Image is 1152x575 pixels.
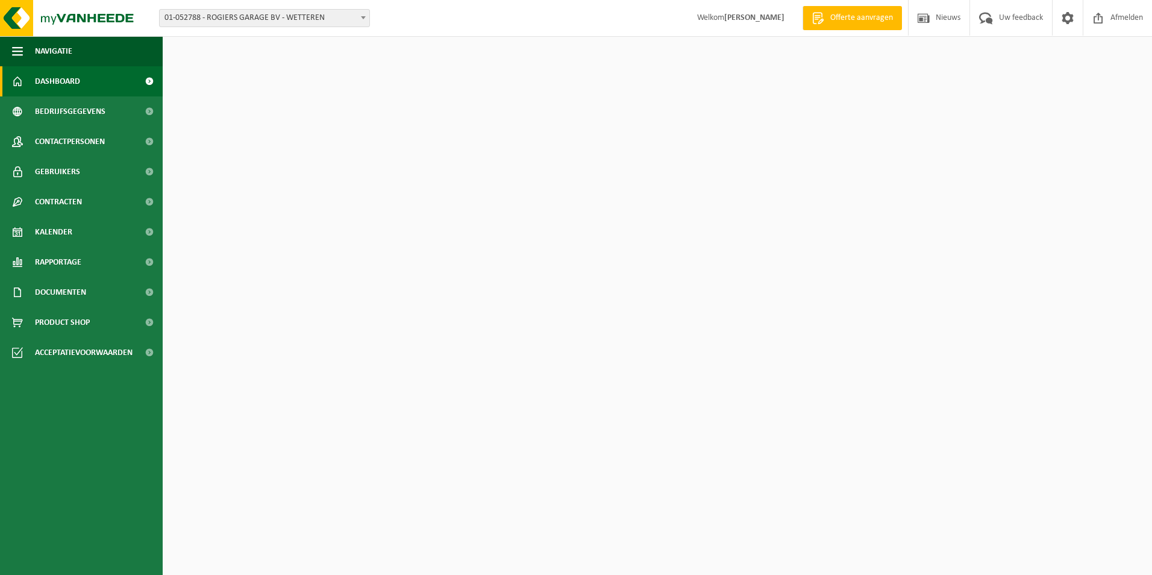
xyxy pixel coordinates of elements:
span: Offerte aanvragen [827,12,896,24]
span: 01-052788 - ROGIERS GARAGE BV - WETTEREN [160,10,369,27]
span: Contactpersonen [35,127,105,157]
span: Product Shop [35,307,90,338]
span: Gebruikers [35,157,80,187]
span: Navigatie [35,36,72,66]
span: Contracten [35,187,82,217]
span: Acceptatievoorwaarden [35,338,133,368]
span: Kalender [35,217,72,247]
span: Rapportage [35,247,81,277]
strong: [PERSON_NAME] [724,13,784,22]
span: Documenten [35,277,86,307]
span: Dashboard [35,66,80,96]
a: Offerte aanvragen [803,6,902,30]
span: Bedrijfsgegevens [35,96,105,127]
span: 01-052788 - ROGIERS GARAGE BV - WETTEREN [159,9,370,27]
